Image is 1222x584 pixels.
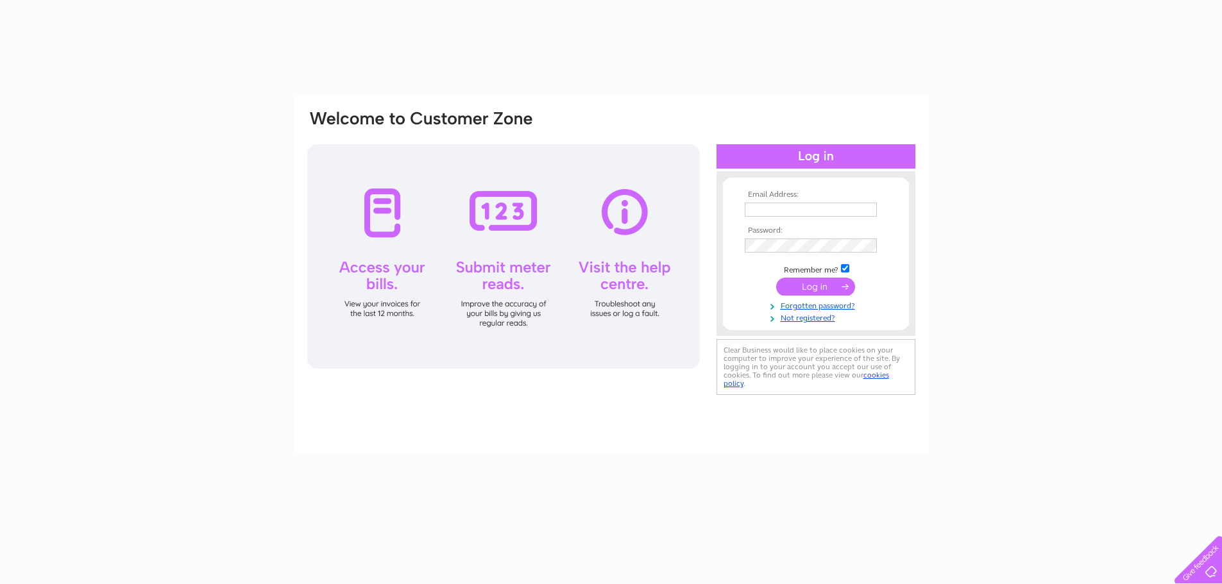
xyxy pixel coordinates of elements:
a: cookies policy [724,371,889,388]
th: Email Address: [742,190,890,199]
td: Remember me? [742,262,890,275]
a: Not registered? [745,311,890,323]
div: Clear Business would like to place cookies on your computer to improve your experience of the sit... [717,339,915,395]
a: Forgotten password? [745,299,890,311]
th: Password: [742,226,890,235]
input: Submit [776,278,855,296]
